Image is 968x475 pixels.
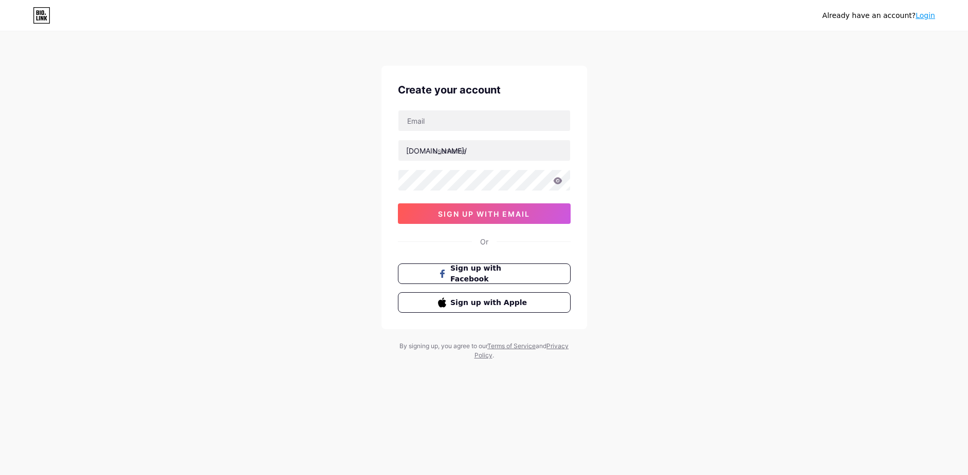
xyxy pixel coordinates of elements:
div: Create your account [398,82,571,98]
div: Or [480,236,488,247]
span: sign up with email [438,210,530,218]
div: [DOMAIN_NAME]/ [406,145,467,156]
button: Sign up with Facebook [398,263,571,284]
div: By signing up, you agree to our and . [397,341,572,360]
button: Sign up with Apple [398,292,571,313]
span: Sign up with Apple [450,297,530,308]
input: username [398,140,570,161]
div: Already have an account? [823,10,935,21]
input: Email [398,110,570,131]
a: Terms of Service [487,342,536,350]
span: Sign up with Facebook [450,263,530,284]
a: Login [916,11,935,20]
button: sign up with email [398,203,571,224]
